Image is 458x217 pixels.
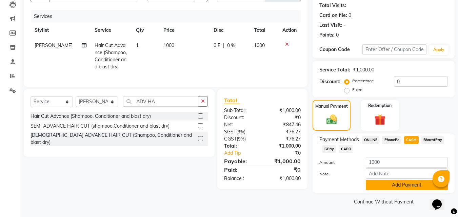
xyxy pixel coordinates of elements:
span: Payment Methods [319,136,359,143]
span: CGST [224,136,237,142]
div: ₹1,000.00 [262,143,306,150]
label: Percentage [352,78,374,84]
span: 0 F [214,42,220,49]
div: Total Visits: [319,2,346,9]
label: Fixed [352,87,362,93]
a: Add Tip [219,150,270,157]
div: ₹1,000.00 [262,157,306,165]
div: ₹1,000.00 [353,66,374,73]
img: _gift.svg [371,113,389,127]
span: CASH [404,136,419,144]
input: Enter Offer / Coupon Code [362,44,426,55]
span: 1 [136,42,139,48]
div: Last Visit: [319,22,342,29]
div: Payable: [219,157,262,165]
div: Discount: [219,114,262,121]
input: Amount [366,157,448,168]
th: Total [250,23,279,38]
a: Continue Without Payment [314,198,453,205]
div: - [343,22,345,29]
div: ( ) [219,128,262,135]
span: ONLINE [362,136,379,144]
div: Hair Cut Advance (Shampoo, Conditioner and blast dry) [31,113,151,120]
span: 1000 [254,42,265,48]
span: Hair Cut Advance (Shampoo, Conditioner and blast dry) [95,42,127,70]
div: ₹76.27 [262,128,306,135]
div: Sub Total: [219,107,262,114]
div: [DEMOGRAPHIC_DATA] ADVANCE HAIR CUT (Shampoo, Conditioner and blast dry) [31,132,195,146]
input: Search or Scan [123,96,198,107]
th: Price [159,23,210,38]
div: Points: [319,31,335,39]
span: 1000 [163,42,174,48]
div: ₹1,000.00 [262,175,306,182]
input: Add Note [366,168,448,179]
div: Total: [219,143,262,150]
iframe: chat widget [430,190,451,210]
div: Card on file: [319,12,347,19]
label: Manual Payment [315,103,348,109]
label: Amount: [314,159,360,166]
span: [PERSON_NAME] [35,42,73,48]
div: Coupon Code [319,46,362,53]
div: ₹76.27 [262,135,306,143]
div: Service Total: [319,66,350,73]
div: 0 [336,31,339,39]
span: BharatPay [421,136,444,144]
button: Apply [429,45,449,55]
div: Paid: [219,166,262,174]
div: ₹847.46 [262,121,306,128]
div: ₹1,000.00 [262,107,306,114]
span: 0 % [227,42,235,49]
span: | [223,42,224,49]
div: Net: [219,121,262,128]
th: Disc [210,23,250,38]
div: Services [31,10,306,23]
div: Discount: [319,78,340,85]
div: ₹0 [262,166,306,174]
span: GPay [322,145,336,153]
span: 9% [238,129,244,134]
div: ( ) [219,135,262,143]
th: Stylist [31,23,91,38]
div: ₹0 [270,150,306,157]
img: _cash.svg [323,113,340,126]
div: ₹0 [262,114,306,121]
div: SEMI ADVANCE HAIR CUT (shampoo,Conditioner and blast dry) [31,123,170,130]
th: Service [91,23,132,38]
span: SGST [224,129,236,135]
label: Redemption [368,103,392,109]
button: Add Payment [366,180,448,190]
div: Balance : [219,175,262,182]
span: PhonePe [382,136,401,144]
span: 9% [238,136,244,142]
th: Qty [132,23,159,38]
label: Note: [314,171,360,177]
span: CARD [339,145,353,153]
span: Total [224,97,240,104]
div: 0 [349,12,351,19]
th: Action [278,23,301,38]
